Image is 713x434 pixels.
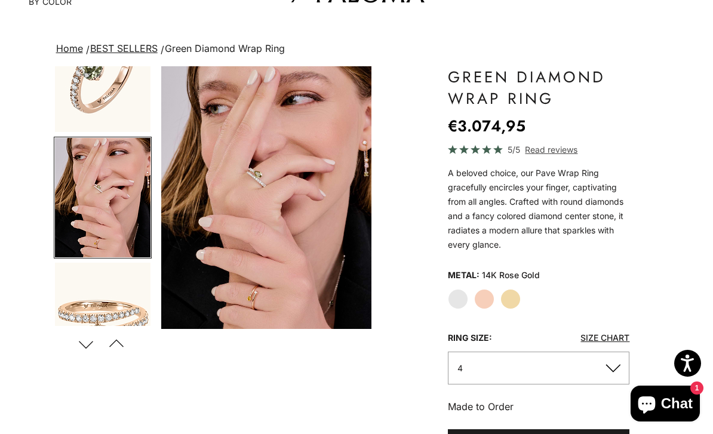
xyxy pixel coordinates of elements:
[448,266,480,284] legend: Metal:
[448,114,525,138] sale-price: €3.074,95
[161,66,371,329] div: Item 4 of 14
[448,352,630,384] button: 4
[448,399,630,414] p: Made to Order
[448,166,630,252] p: A beloved choice, our Pave Wrap Ring gracefully encircles your finger, captivating from all angle...
[627,386,703,424] inbox-online-store-chat: Shopify online store chat
[56,42,83,54] a: Home
[482,266,540,284] variant-option-value: 14K Rose Gold
[508,143,520,156] span: 5/5
[54,137,152,258] button: Go to item 4
[448,329,492,347] legend: Ring Size:
[55,263,150,380] img: #RoseGold
[525,143,577,156] span: Read reviews
[54,13,152,133] button: Go to item 1
[448,143,630,156] a: 5/5 Read reviews
[448,66,630,109] h1: Green Diamond Wrap Ring
[457,363,463,373] span: 4
[161,66,371,329] img: #YellowGold #WhiteGold #RoseGold
[54,261,152,381] button: Go to item 7
[55,14,150,132] img: #RoseGold
[55,138,150,257] img: #YellowGold #WhiteGold #RoseGold
[54,41,660,57] nav: breadcrumbs
[580,333,629,343] a: Size Chart
[90,42,158,54] a: BEST SELLERS
[165,42,285,54] span: Green Diamond Wrap Ring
